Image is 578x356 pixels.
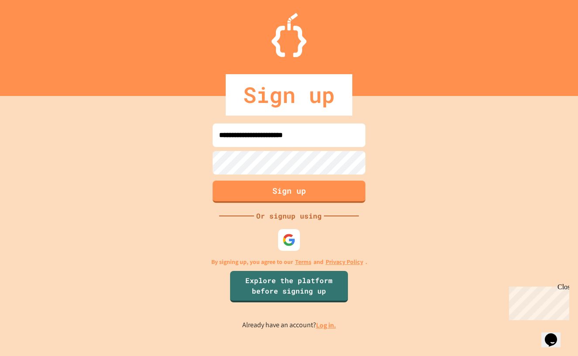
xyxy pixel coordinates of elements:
a: Terms [295,257,311,267]
a: Explore the platform before signing up [230,271,348,302]
button: Sign up [213,181,365,203]
div: Chat with us now!Close [3,3,60,55]
div: Sign up [226,74,352,116]
img: Logo.svg [272,13,306,57]
iframe: chat widget [541,321,569,347]
iframe: chat widget [506,283,569,320]
a: Privacy Policy [326,257,363,267]
p: Already have an account? [242,320,336,331]
div: Or signup using [254,211,324,221]
img: google-icon.svg [282,233,296,246]
a: Log in. [316,321,336,330]
p: By signing up, you agree to our and . [211,257,367,267]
